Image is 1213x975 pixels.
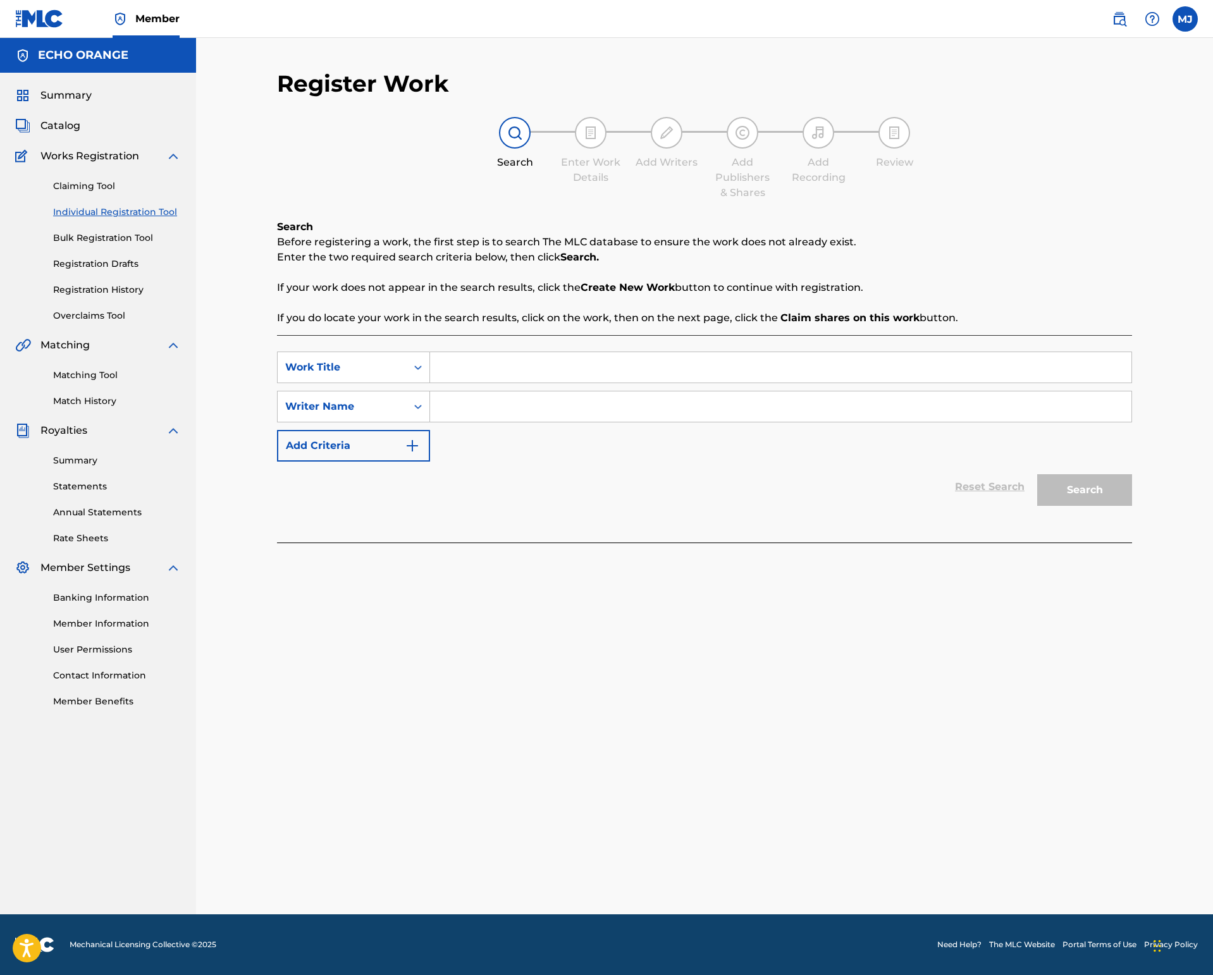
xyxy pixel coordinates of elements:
div: Review [863,155,926,170]
img: step indicator icon for Review [887,125,902,140]
div: Widget de chat [1150,914,1213,975]
a: Member Information [53,617,181,630]
strong: Create New Work [581,281,675,293]
button: Add Criteria [277,430,430,462]
div: Enter Work Details [559,155,622,185]
img: help [1145,11,1160,27]
img: step indicator icon for Enter Work Details [583,125,598,140]
b: Search [277,221,313,233]
a: Claiming Tool [53,180,181,193]
p: Before registering a work, the first step is to search The MLC database to ensure the work does n... [277,235,1132,250]
a: CatalogCatalog [15,118,80,133]
img: search [1112,11,1127,27]
img: expand [166,560,181,575]
a: Need Help? [937,939,982,950]
span: Royalties [40,423,87,438]
strong: Claim shares on this work [780,312,920,324]
span: Member [135,11,180,26]
a: Banking Information [53,591,181,604]
img: 9d2ae6d4665cec9f34b9.svg [405,438,420,453]
a: Matching Tool [53,369,181,382]
h5: ECHO ORANGE [38,48,128,63]
div: Writer Name [285,399,399,414]
img: Catalog [15,118,30,133]
span: Member Settings [40,560,130,575]
span: Mechanical Licensing Collective © 2025 [70,939,216,950]
h2: Register Work [277,70,449,98]
img: logo [15,937,54,952]
div: Add Recording [787,155,850,185]
a: Individual Registration Tool [53,205,181,219]
p: If you do locate your work in the search results, click on the work, then on the next page, click... [277,310,1132,326]
a: Bulk Registration Tool [53,231,181,245]
a: Member Benefits [53,695,181,708]
a: Statements [53,480,181,493]
img: step indicator icon for Add Recording [811,125,826,140]
img: expand [166,423,181,438]
a: Portal Terms of Use [1062,939,1136,950]
p: Enter the two required search criteria below, then click [277,250,1132,265]
img: Accounts [15,48,30,63]
iframe: Chat Widget [1150,914,1213,975]
a: Annual Statements [53,506,181,519]
span: Catalog [40,118,80,133]
a: Summary [53,454,181,467]
a: Rate Sheets [53,532,181,545]
a: Registration History [53,283,181,297]
div: User Menu [1173,6,1198,32]
img: step indicator icon for Add Publishers & Shares [735,125,750,140]
p: If your work does not appear in the search results, click the button to continue with registration. [277,280,1132,295]
a: Public Search [1107,6,1132,32]
div: Glisser [1154,927,1161,965]
a: Privacy Policy [1144,939,1198,950]
img: Matching [15,338,31,353]
span: Works Registration [40,149,139,164]
div: Help [1140,6,1165,32]
a: Match History [53,395,181,408]
span: Matching [40,338,90,353]
strong: Search. [560,251,599,263]
img: Royalties [15,423,30,438]
div: Search [483,155,546,170]
img: Top Rightsholder [113,11,128,27]
a: SummarySummary [15,88,92,103]
div: Work Title [285,360,399,375]
img: expand [166,338,181,353]
form: Search Form [277,352,1132,512]
a: Registration Drafts [53,257,181,271]
a: User Permissions [53,643,181,656]
a: Contact Information [53,669,181,682]
img: Summary [15,88,30,103]
div: Add Writers [635,155,698,170]
img: step indicator icon for Add Writers [659,125,674,140]
a: The MLC Website [989,939,1055,950]
div: Add Publishers & Shares [711,155,774,200]
img: MLC Logo [15,9,64,28]
img: Works Registration [15,149,32,164]
span: Summary [40,88,92,103]
img: Member Settings [15,560,30,575]
img: expand [166,149,181,164]
img: step indicator icon for Search [507,125,522,140]
a: Overclaims Tool [53,309,181,322]
iframe: Resource Center [1178,696,1213,800]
